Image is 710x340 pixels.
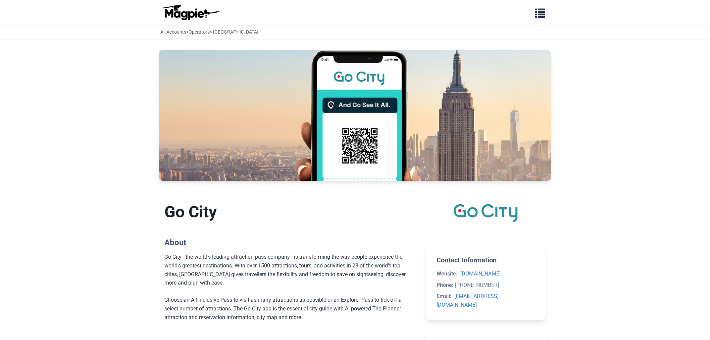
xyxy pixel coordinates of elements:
[437,256,535,264] h2: Contact Information
[189,29,210,35] a: Operators
[160,4,221,20] img: logo-ab69f6fb50320c5b225c76a69d11143b.png
[160,28,258,36] div: > > [GEOGRAPHIC_DATA]
[437,270,458,277] strong: Website:
[460,270,501,277] a: [DOMAIN_NAME]
[453,202,518,224] img: Go City logo
[159,50,551,181] img: Go City banner
[160,29,186,35] a: All Accounts
[437,293,452,299] strong: Email:
[164,202,415,222] h1: Go City
[437,282,454,288] strong: Phone:
[164,253,415,322] div: Go City - the world's leading attraction pass company - is transforming the way people experience...
[437,281,535,290] li: [PHONE_NUMBER]
[437,293,499,308] a: [EMAIL_ADDRESS][DOMAIN_NAME]
[164,238,415,248] h2: About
